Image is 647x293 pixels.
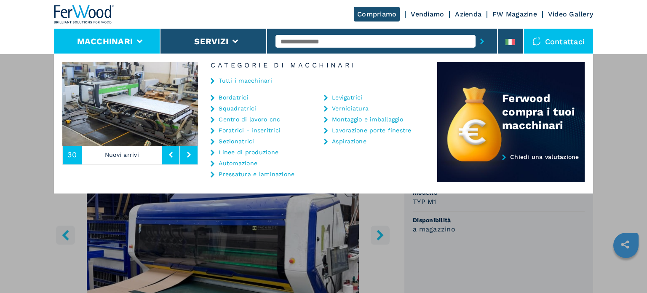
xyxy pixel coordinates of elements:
div: Contattaci [524,29,594,54]
a: Compriamo [354,7,400,22]
a: FW Magazine [492,10,537,18]
img: Contattaci [532,37,541,46]
p: Nuovi arrivi [82,145,163,164]
a: Lavorazione porte finestre [332,127,412,133]
div: Ferwood compra i tuoi macchinari [502,91,585,132]
a: Azienda [455,10,481,18]
a: Linee di produzione [219,149,278,155]
a: Tutti i macchinari [219,78,272,83]
a: Chiedi una valutazione [437,153,585,183]
a: Automazione [219,160,257,166]
img: image [62,62,198,146]
img: image [198,62,334,146]
a: Bordatrici [219,94,249,100]
button: Macchinari [77,36,133,46]
a: Verniciatura [332,105,369,111]
span: 30 [67,151,77,159]
a: Aspirazione [332,138,366,144]
a: Levigatrici [332,94,363,100]
a: Montaggio e imballaggio [332,116,403,122]
a: Foratrici - inseritrici [219,127,281,133]
a: Squadratrici [219,105,256,111]
h6: Categorie di Macchinari [198,62,437,69]
button: Servizi [194,36,228,46]
button: submit-button [476,32,489,51]
a: Vendiamo [411,10,444,18]
a: Video Gallery [548,10,593,18]
a: Centro di lavoro cnc [219,116,280,122]
img: Ferwood [54,5,115,24]
a: Sezionatrici [219,138,254,144]
a: Pressatura e laminazione [219,171,294,177]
